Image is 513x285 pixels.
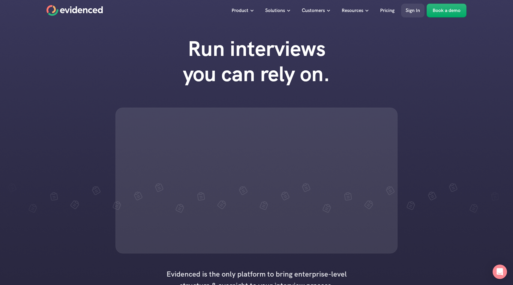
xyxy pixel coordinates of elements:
[493,265,507,279] div: Open Intercom Messenger
[380,7,394,14] p: Pricing
[427,4,466,17] a: Book a demo
[302,7,325,14] p: Customers
[342,7,363,14] p: Resources
[401,4,424,17] a: Sign In
[265,7,285,14] p: Solutions
[433,7,460,14] p: Book a demo
[171,36,342,87] h1: Run interviews you can rely on.
[46,5,103,16] a: Home
[232,7,248,14] p: Product
[376,4,399,17] a: Pricing
[406,7,420,14] p: Sign In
